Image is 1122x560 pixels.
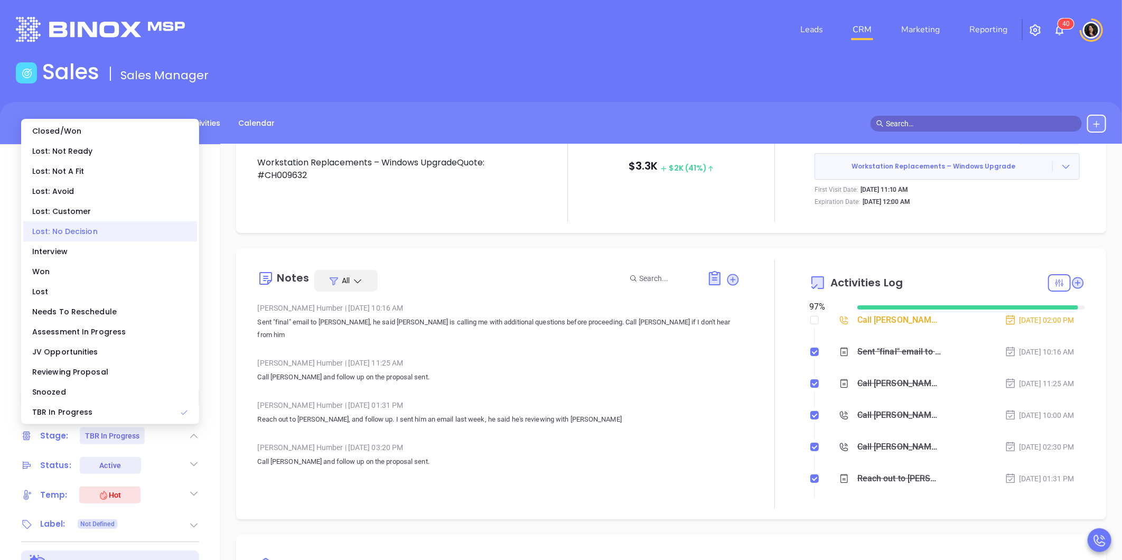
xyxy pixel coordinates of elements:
[23,342,197,362] div: JV Opportunities
[857,376,941,391] div: Call [PERSON_NAME] and follow up on the proposal sent.
[876,120,884,127] span: search
[1029,24,1042,36] img: iconSetting
[257,156,533,182] p: Workstation Replacements – Windows UpgradeQuote: #CH009632
[23,161,197,181] div: Lost: Not A Fit
[639,273,695,284] input: Search...
[257,316,740,341] p: Sent "final" email to [PERSON_NAME], he said [PERSON_NAME] is calling me with additional question...
[257,413,740,426] p: Reach out to [PERSON_NAME], and follow up. I sent him an email last week, he said he's reviewing ...
[857,344,941,360] div: Sent "final" email to [PERSON_NAME], he said [PERSON_NAME] is calling me with additional question...
[830,277,903,288] span: Activities Log
[23,382,197,402] div: Snoozed
[809,301,845,313] div: 97 %
[16,17,185,42] img: logo
[965,19,1012,40] a: Reporting
[796,19,827,40] a: Leads
[257,300,740,316] div: [PERSON_NAME] Humber [DATE] 10:16 AM
[660,163,714,173] span: $ 2K (41%)
[857,471,941,487] div: Reach out to [PERSON_NAME], and follow up. I sent him an email last week, he said he's reviewing ...
[98,489,121,501] div: Hot
[257,371,740,384] p: Call [PERSON_NAME] and follow up on the proposal sent.
[1053,24,1066,36] img: iconNotification
[815,185,858,194] p: First Visit Date:
[54,115,120,132] a: Opportunities
[120,67,209,83] span: Sales Manager
[23,241,197,262] div: Interview
[80,518,115,530] span: Not Defined
[23,402,197,422] div: TBR In Progress
[1066,20,1070,27] span: 0
[1005,314,1074,326] div: [DATE] 02:00 PM
[815,197,860,207] p: Expiration Date:
[857,312,941,328] div: Call [PERSON_NAME] proposal review - [PERSON_NAME]
[23,221,197,241] div: Lost: No Decision
[257,455,740,468] p: Call [PERSON_NAME] and follow up on the proposal sent.
[180,115,227,132] a: Activities
[857,407,941,423] div: Call [PERSON_NAME] to follow up - [PERSON_NAME]
[257,482,740,498] div: [PERSON_NAME] Humber [DATE] 03:20 PM
[257,397,740,413] div: [PERSON_NAME] Humber [DATE] 01:31 PM
[345,443,347,452] span: |
[861,185,909,194] p: [DATE] 11:10 AM
[848,19,876,40] a: CRM
[1005,346,1074,358] div: [DATE] 10:16 AM
[863,197,911,207] p: [DATE] 12:00 AM
[629,156,714,178] p: $ 3.3K
[897,19,944,40] a: Marketing
[257,440,740,455] div: [PERSON_NAME] Humber [DATE] 03:20 PM
[40,487,68,503] div: Temp:
[40,516,66,532] div: Label:
[1005,473,1074,484] div: [DATE] 01:31 PM
[815,162,1052,171] span: Workstation Replacements – Windows Upgrade
[886,118,1076,129] input: Search…
[1005,378,1074,389] div: [DATE] 11:25 AM
[815,153,1080,180] button: Workstation Replacements – Windows Upgrade
[23,362,197,382] div: Reviewing Proposal
[85,427,140,444] div: TBR In Progress
[232,115,281,132] a: Calendar
[23,262,197,282] div: Won
[21,115,49,132] a: BDR
[342,275,350,286] span: All
[99,457,121,474] div: Active
[1083,22,1100,39] img: user
[23,121,197,141] div: Closed/Won
[1005,409,1074,421] div: [DATE] 10:00 AM
[40,428,69,444] div: Stage:
[23,282,197,302] div: Lost
[345,359,347,367] span: |
[345,401,347,409] span: |
[23,181,197,201] div: Lost: Avoid
[42,59,99,85] h1: Sales
[857,439,941,455] div: Call [PERSON_NAME] proposal review - [PERSON_NAME]
[23,201,197,221] div: Lost: Customer
[1005,441,1074,453] div: [DATE] 02:30 PM
[1058,18,1074,29] sup: 40
[40,458,71,473] div: Status:
[277,273,309,283] div: Notes
[125,115,174,132] a: Contacts
[345,304,347,312] span: |
[23,141,197,161] div: Lost: Not Ready
[257,355,740,371] div: [PERSON_NAME] Humber [DATE] 11:25 AM
[23,322,197,342] div: Assessment In Progress
[1062,20,1066,27] span: 4
[23,302,197,322] div: Needs To Reschedule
